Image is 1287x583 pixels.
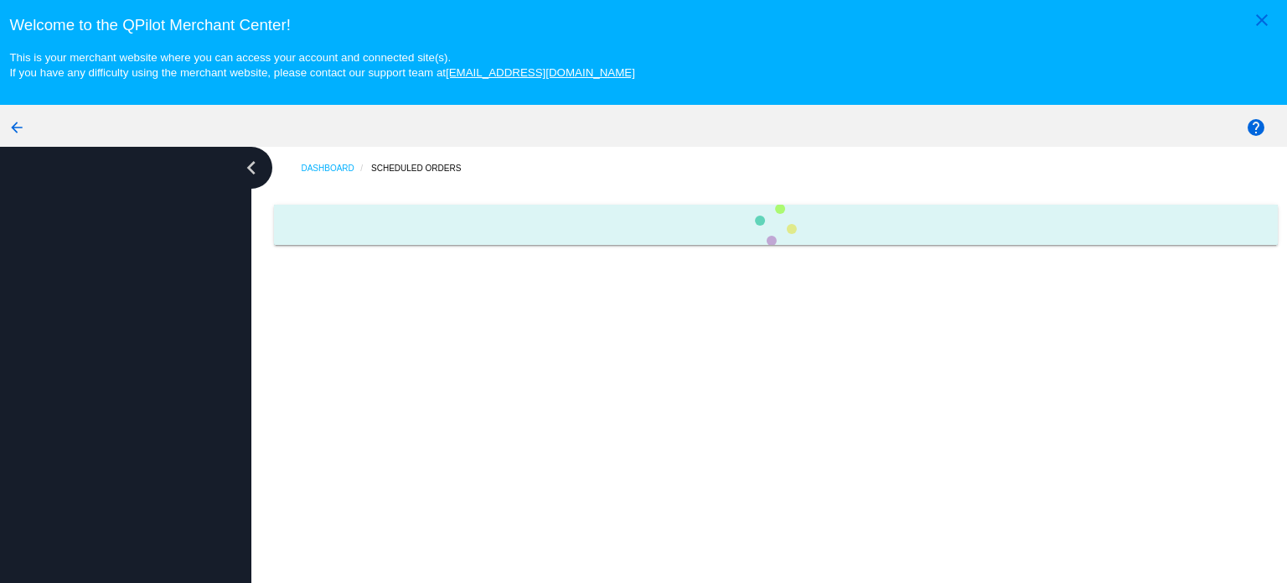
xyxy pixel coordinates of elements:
small: This is your merchant website where you can access your account and connected site(s). If you hav... [9,51,634,79]
mat-icon: arrow_back [7,117,27,138]
a: Scheduled Orders [371,155,476,181]
a: Dashboard [301,155,371,181]
h3: Welcome to the QPilot Merchant Center! [9,16,1277,34]
mat-icon: close [1252,10,1272,30]
a: [EMAIL_ADDRESS][DOMAIN_NAME] [446,66,635,79]
mat-icon: help [1246,117,1266,138]
i: chevron_left [238,154,265,181]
